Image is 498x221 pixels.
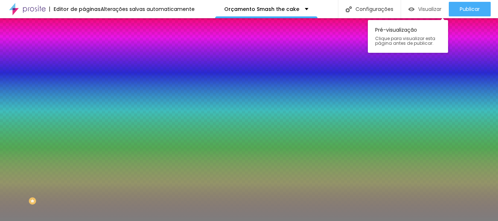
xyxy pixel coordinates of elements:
[355,5,393,13] font: Configurações
[101,5,195,13] font: Alterações salvas automaticamente
[449,2,491,16] button: Publicar
[418,5,441,13] font: Visualizar
[224,5,299,13] font: Orçamento Smash the cake
[408,6,415,12] img: view-1.svg
[460,5,480,13] font: Publicar
[401,2,449,16] button: Visualizar
[375,26,417,33] font: Pré-visualização
[54,5,101,13] font: Editor de páginas
[375,35,435,46] font: Clique para visualizar esta página antes de publicar.
[346,6,352,12] img: Ícone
